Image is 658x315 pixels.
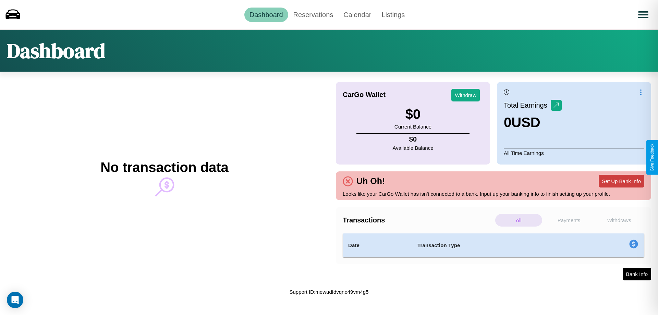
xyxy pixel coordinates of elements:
[546,214,593,227] p: Payments
[504,115,562,130] h3: 0 USD
[599,175,644,187] button: Set Up Bank Info
[353,176,388,186] h4: Uh Oh!
[495,214,542,227] p: All
[394,107,431,122] h3: $ 0
[623,268,651,280] button: Bank Info
[244,8,288,22] a: Dashboard
[7,292,23,308] div: Open Intercom Messenger
[393,143,434,153] p: Available Balance
[343,91,386,99] h4: CarGo Wallet
[504,99,551,111] p: Total Earnings
[343,233,644,257] table: simple table
[451,89,480,101] button: Withdraw
[290,287,369,296] p: Support ID: mewudfdvqno49vm4g5
[634,5,653,24] button: Open menu
[288,8,339,22] a: Reservations
[100,160,228,175] h2: No transaction data
[376,8,410,22] a: Listings
[338,8,376,22] a: Calendar
[348,241,406,250] h4: Date
[343,189,644,198] p: Looks like your CarGo Wallet has isn't connected to a bank. Input up your banking info to finish ...
[7,37,105,65] h1: Dashboard
[393,135,434,143] h4: $ 0
[394,122,431,131] p: Current Balance
[504,148,644,158] p: All Time Earnings
[650,144,655,171] div: Give Feedback
[417,241,573,250] h4: Transaction Type
[343,216,493,224] h4: Transactions
[596,214,643,227] p: Withdraws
